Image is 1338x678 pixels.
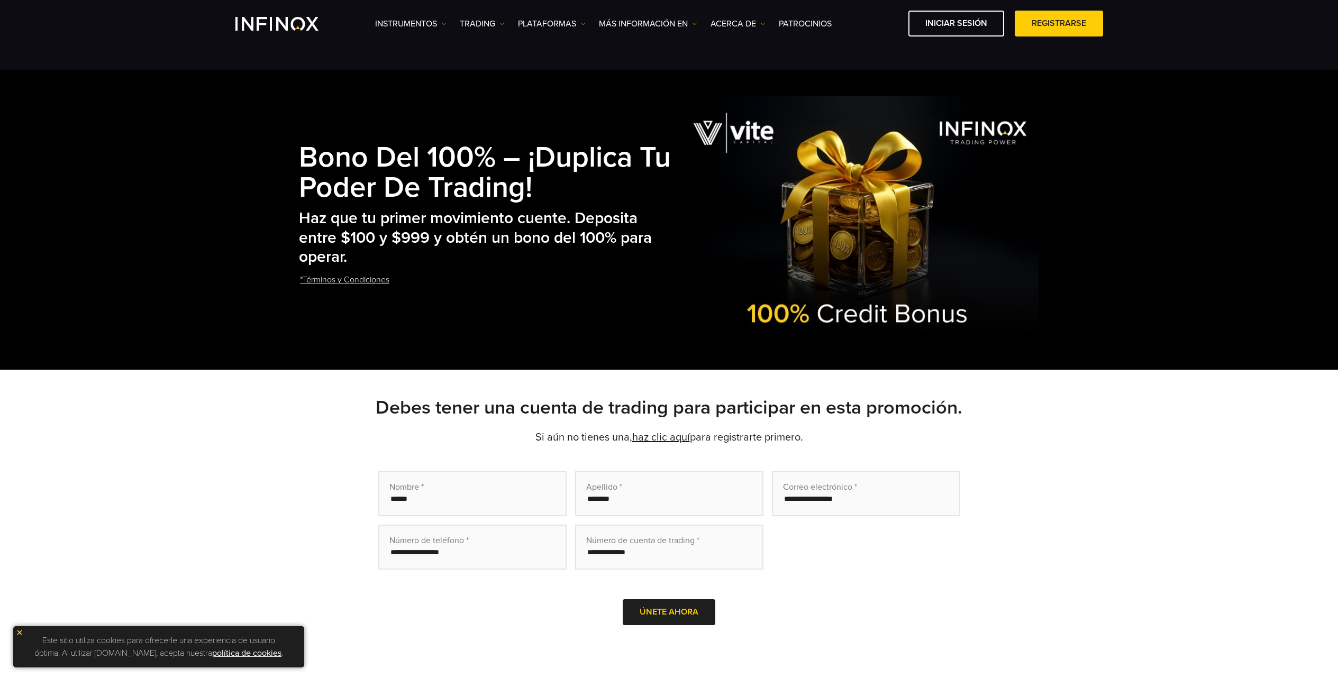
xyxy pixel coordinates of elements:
a: TRADING [460,17,505,30]
a: Registrarse [1015,11,1103,36]
a: Iniciar sesión [908,11,1004,36]
a: Instrumentos [375,17,447,30]
a: Patrocinios [779,17,832,30]
a: Más información en [599,17,697,30]
button: Únete ahora [623,599,715,625]
a: *Términos y Condiciones [299,267,390,293]
a: haz clic aquí [632,431,690,444]
strong: Bono del 100% – ¡Duplica tu poder de trading! [299,140,671,206]
h2: Haz que tu primer movimiento cuente. Deposita entre $100 y $999 y obtén un bono del 100% para ope... [299,209,676,267]
a: ACERCA DE [711,17,766,30]
a: política de cookies [212,648,281,658]
img: yellow close icon [16,629,23,636]
span: Únete ahora [640,607,698,617]
strong: Debes tener una cuenta de trading para participar en esta promoción. [376,396,962,419]
p: Este sitio utiliza cookies para ofrecerle una experiencia de usuario óptima. Al utilizar [DOMAIN_... [19,631,299,662]
a: PLATAFORMAS [518,17,586,30]
a: INFINOX Logo [235,17,343,31]
p: Si aún no tienes una, para registrarte primero. [299,430,1040,445]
